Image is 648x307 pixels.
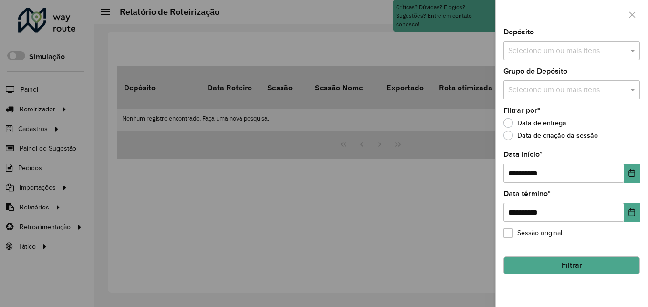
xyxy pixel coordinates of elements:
label: Grupo de Depósito [503,66,567,77]
label: Data término [503,188,551,199]
label: Data de entrega [503,118,566,128]
label: Filtrar por [503,105,540,116]
label: Data de criação da sessão [503,131,598,140]
label: Sessão original [503,228,562,238]
label: Depósito [503,26,534,38]
button: Choose Date [624,164,640,183]
button: Filtrar [503,256,640,274]
label: Data início [503,149,543,160]
button: Choose Date [624,203,640,222]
